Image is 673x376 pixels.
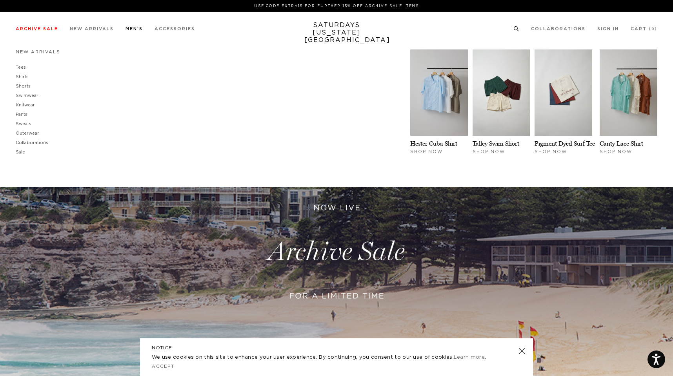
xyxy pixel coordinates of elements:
[16,84,31,88] a: Shorts
[16,93,38,98] a: Swimwear
[454,355,485,360] a: Learn more
[531,27,586,31] a: Collaborations
[16,131,39,135] a: Outerwear
[410,140,457,147] a: Hester Cuba Shirt
[535,140,595,147] a: Pigment Dyed Surf Tee
[16,27,58,31] a: Archive Sale
[304,22,369,44] a: SATURDAYS[US_STATE][GEOGRAPHIC_DATA]
[152,344,521,351] h5: NOTICE
[16,122,31,126] a: Sweats
[16,141,48,145] a: Collaborations
[126,27,143,31] a: Men's
[16,112,27,117] a: Pants
[152,364,175,369] a: Accept
[16,50,60,54] a: New Arrivals
[70,27,114,31] a: New Arrivals
[155,27,195,31] a: Accessories
[16,150,25,154] a: Sale
[16,65,26,69] a: Tees
[600,140,643,147] a: Canty Lace Shirt
[16,75,29,79] a: Shirts
[16,103,35,107] a: Knitwear
[631,27,657,31] a: Cart (0)
[152,354,493,361] p: We use cookies on this site to enhance your user experience. By continuing, you consent to our us...
[19,3,654,9] p: Use Code EXTRA15 for Further 15% Off Archive Sale Items
[473,140,519,147] a: Talley Swim Short
[597,27,619,31] a: Sign In
[651,27,655,31] small: 0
